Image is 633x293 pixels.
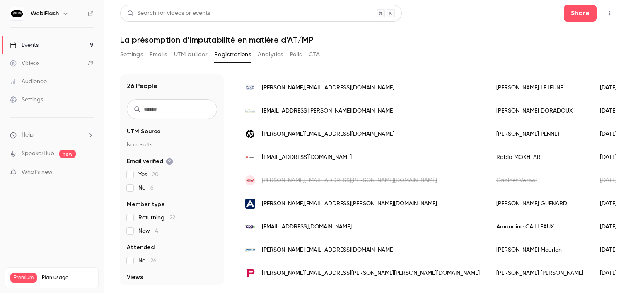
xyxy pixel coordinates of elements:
span: Premium [10,273,37,283]
button: Settings [120,48,143,61]
span: Help [22,131,34,139]
span: 4 [155,228,158,234]
span: Attended [127,243,155,252]
span: 26 [150,258,157,264]
span: [PERSON_NAME][EMAIL_ADDRESS][DOMAIN_NAME] [262,84,394,92]
img: airbus.com [245,199,255,209]
img: audemard.com [245,245,255,255]
span: New [138,227,158,235]
img: ratp.fr [245,83,255,93]
span: 20 [152,172,159,178]
button: Registrations [214,48,251,61]
div: Rabia MOKHTAR [488,146,592,169]
img: pradel.fr [245,268,255,278]
span: [PERSON_NAME][EMAIL_ADDRESS][DOMAIN_NAME] [262,246,394,255]
div: Amandine CAILLEAUX [488,215,592,238]
div: [PERSON_NAME] PENNET [488,122,592,146]
button: Analytics [258,48,283,61]
h6: WebiFlash [31,10,59,18]
button: Polls [290,48,302,61]
button: CTA [309,48,320,61]
span: [PERSON_NAME][EMAIL_ADDRESS][PERSON_NAME][DOMAIN_NAME] [262,199,437,208]
span: Email verified [127,157,173,166]
div: [PERSON_NAME] GUENARD [488,192,592,215]
div: [PERSON_NAME] DORADOUX [488,99,592,122]
button: UTM builder [174,48,208,61]
h1: La présomption d’imputabilité en matière d’AT/MP [120,35,616,45]
span: Member type [127,200,165,209]
span: Returning [138,214,175,222]
img: hp.com [245,129,255,139]
span: No [138,184,154,192]
span: Views [127,273,143,281]
img: WebiFlash [10,7,24,20]
span: [EMAIL_ADDRESS][DOMAIN_NAME] [262,153,352,162]
span: [PERSON_NAME][EMAIL_ADDRESS][PERSON_NAME][DOMAIN_NAME] [262,176,437,185]
img: casgbs.fr [245,106,255,116]
h1: 26 People [127,81,157,91]
div: [PERSON_NAME] [PERSON_NAME] [488,262,592,285]
button: Emails [150,48,167,61]
div: Videos [10,59,39,67]
span: [EMAIL_ADDRESS][PERSON_NAME][DOMAIN_NAME] [262,107,394,115]
iframe: Noticeable Trigger [84,169,94,176]
div: [PERSON_NAME] LEJEUNE [488,76,592,99]
span: Plan usage [42,274,93,281]
span: [EMAIL_ADDRESS][DOMAIN_NAME] [262,223,352,231]
div: Events [10,41,39,49]
img: cdg28.fr [245,222,255,232]
span: [PERSON_NAME][EMAIL_ADDRESS][PERSON_NAME][PERSON_NAME][DOMAIN_NAME] [262,269,480,278]
div: Audience [10,77,47,86]
img: dbschenker.com [245,152,255,162]
div: Search for videos or events [127,9,210,18]
span: No [138,257,157,265]
span: UTM Source [127,127,161,136]
span: [PERSON_NAME][EMAIL_ADDRESS][DOMAIN_NAME] [262,130,394,139]
span: Yes [138,171,159,179]
div: Cabinet Verbal [488,169,592,192]
li: help-dropdown-opener [10,131,94,139]
span: 6 [150,185,154,191]
div: Settings [10,96,43,104]
span: What's new [22,168,53,177]
button: Share [564,5,597,22]
p: No results [127,141,217,149]
div: [PERSON_NAME] Mourlon [488,238,592,262]
span: new [59,150,76,158]
span: 22 [169,215,175,221]
a: SpeakerHub [22,149,54,158]
span: CV [247,177,254,184]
